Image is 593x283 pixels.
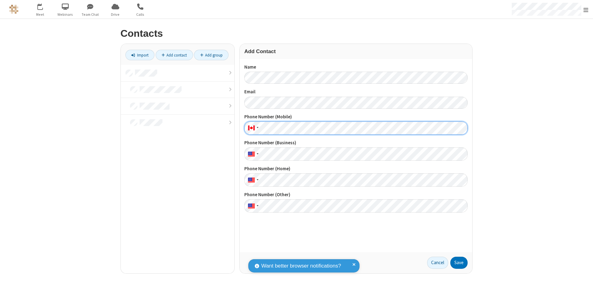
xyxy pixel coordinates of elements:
label: Phone Number (Other) [244,191,468,198]
h3: Add Contact [244,49,468,54]
img: QA Selenium DO NOT DELETE OR CHANGE [9,5,19,14]
div: 9 [42,3,46,8]
label: Email [244,88,468,95]
span: Calls [129,12,152,17]
a: Cancel [427,257,448,269]
label: Phone Number (Mobile) [244,113,468,120]
div: United States: + 1 [244,147,260,161]
label: Phone Number (Business) [244,139,468,146]
button: Save [450,257,468,269]
label: Name [244,64,468,71]
a: Add group [194,50,229,60]
span: Team Chat [79,12,102,17]
a: Import [125,50,154,60]
label: Phone Number (Home) [244,165,468,172]
span: Want better browser notifications? [261,262,341,270]
div: Canada: + 1 [244,121,260,135]
div: United States: + 1 [244,173,260,187]
span: Meet [29,12,52,17]
h2: Contacts [120,28,473,39]
span: Drive [104,12,127,17]
span: Webinars [54,12,77,17]
a: Add contact [156,50,193,60]
div: United States: + 1 [244,199,260,213]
